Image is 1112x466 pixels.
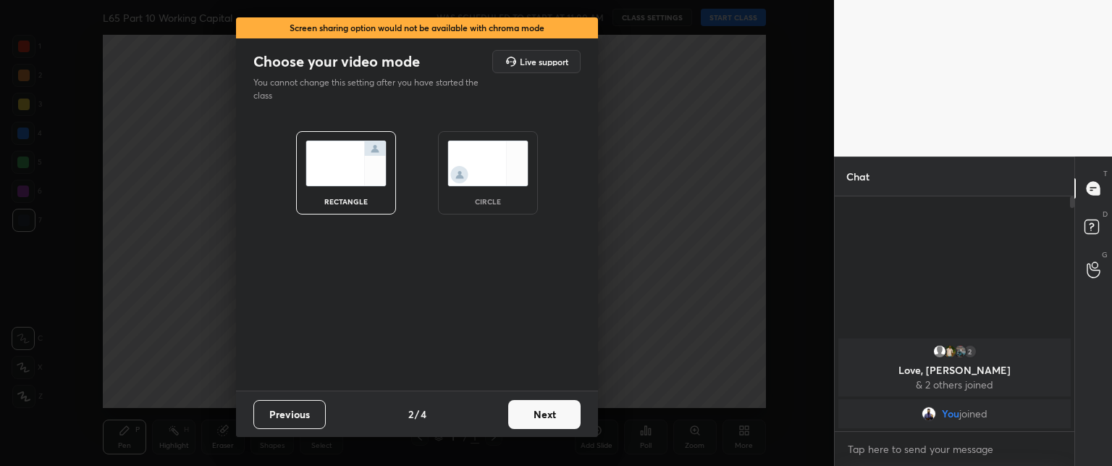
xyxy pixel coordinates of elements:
button: Previous [253,400,326,429]
p: Love, [PERSON_NAME] [847,365,1062,376]
p: Chat [835,157,881,196]
img: 78d879e9ade943c4a63fa74a256d960a.jpg [922,407,936,421]
p: D [1103,209,1108,220]
div: rectangle [317,198,375,205]
h4: / [415,407,419,422]
img: default.png [932,344,947,359]
img: circleScreenIcon.acc0effb.svg [447,141,528,186]
h4: 4 [421,407,426,422]
div: circle [459,198,517,205]
p: You cannot change this setting after you have started the class [253,76,488,102]
button: Next [508,400,581,429]
p: & 2 others joined [847,379,1062,391]
h5: Live support [520,57,568,66]
div: 2 [963,344,977,359]
h2: Choose your video mode [253,52,420,71]
div: Screen sharing option would not be available with chroma mode [236,17,598,38]
img: 057d39644fc24ec5a0e7dadb9b8cee73.None [943,344,957,359]
p: G [1102,249,1108,260]
p: T [1103,168,1108,179]
h4: 2 [408,407,413,422]
div: grid [835,336,1074,431]
span: You [942,408,959,420]
img: fb59140e647e4a2cb385d358e139b55d.jpg [953,344,967,359]
span: joined [959,408,987,420]
img: normalScreenIcon.ae25ed63.svg [306,141,387,186]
